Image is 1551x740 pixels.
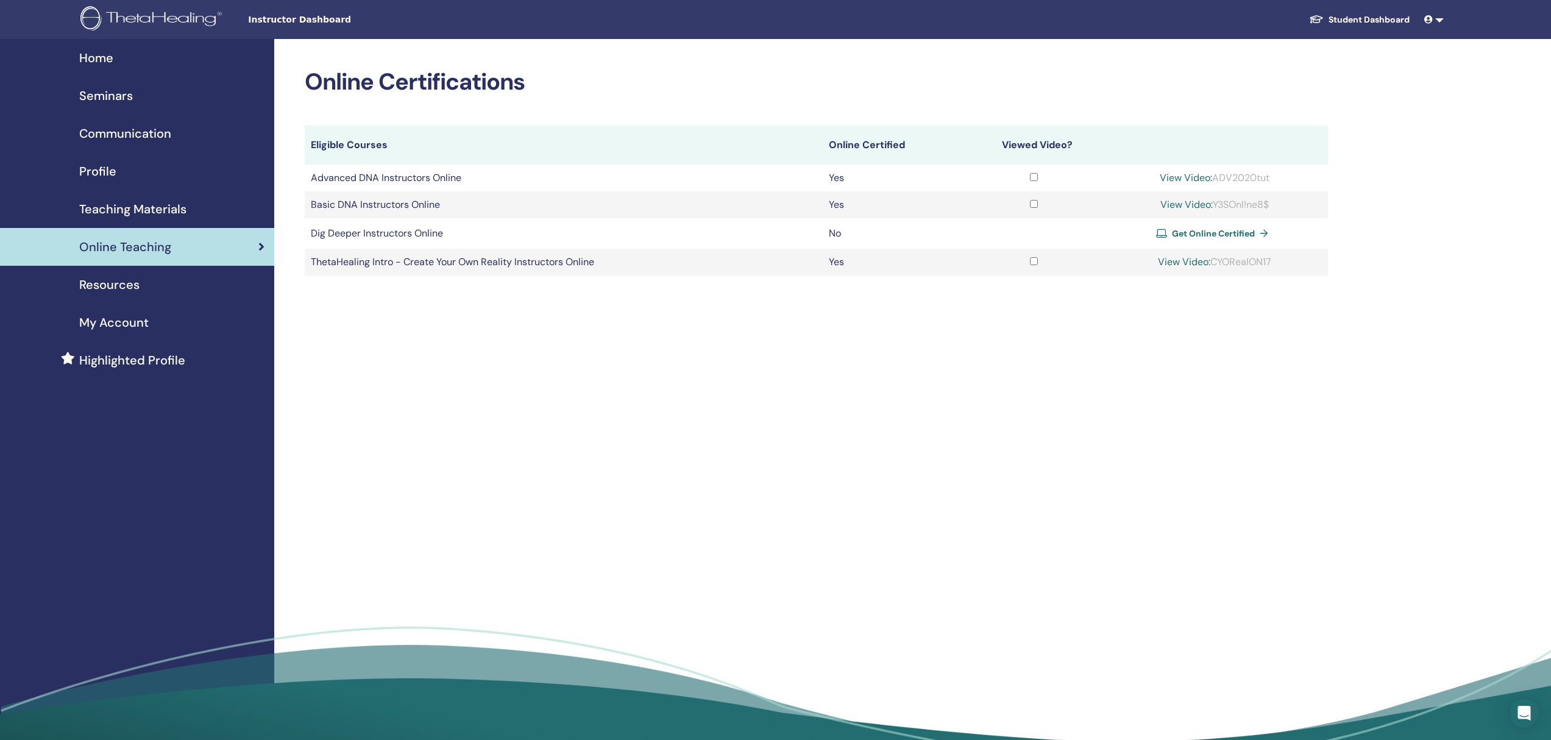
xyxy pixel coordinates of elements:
span: Instructor Dashboard [248,13,431,26]
div: ADV2020tut [1107,171,1322,185]
div: Y3SOnl!ne8$ [1107,197,1322,212]
td: Dig Deeper Instructors Online [305,218,823,249]
a: Get Online Certified [1156,224,1273,243]
th: Eligible Courses [305,126,823,165]
a: Student Dashboard [1299,9,1419,31]
span: Communication [79,124,171,143]
img: graduation-cap-white.svg [1309,14,1324,24]
th: Viewed Video? [967,126,1101,165]
span: Home [79,49,113,67]
td: ThetaHealing Intro - Create Your Own Reality Instructors Online [305,249,823,276]
div: Open Intercom Messenger [1510,699,1539,728]
a: View Video: [1160,171,1212,184]
td: Yes [823,249,967,276]
td: No [823,218,967,249]
span: Resources [79,276,140,294]
td: Basic DNA Instructors Online [305,191,823,218]
th: Online Certified [823,126,967,165]
td: Advanced DNA Instructors Online [305,165,823,191]
span: Highlighted Profile [79,351,185,369]
a: View Video: [1160,198,1213,211]
h2: Online Certifications [305,68,1328,96]
span: Profile [79,162,116,180]
span: Teaching Materials [79,200,186,218]
div: CYORealON17 [1107,255,1322,269]
a: View Video: [1158,255,1210,268]
span: Online Teaching [79,238,171,256]
span: My Account [79,313,149,332]
span: Get Online Certified [1172,228,1255,239]
img: logo.png [80,6,226,34]
span: Seminars [79,87,133,105]
td: Yes [823,191,967,218]
td: Yes [823,165,967,191]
